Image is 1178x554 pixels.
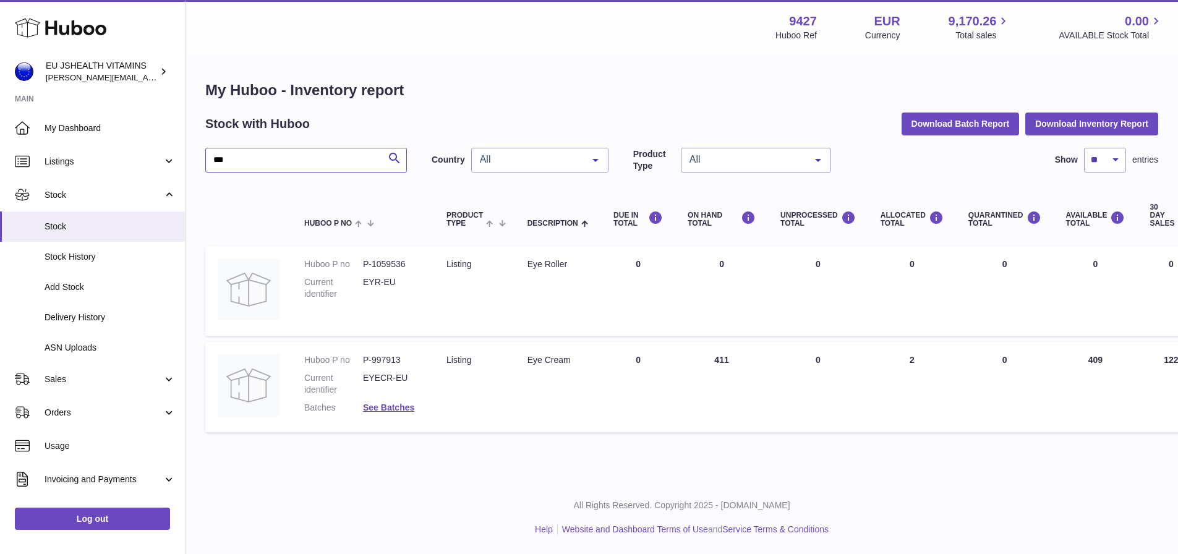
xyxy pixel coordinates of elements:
[1125,13,1149,30] span: 0.00
[446,211,483,228] span: Product Type
[780,211,856,228] div: UNPROCESSED Total
[601,342,675,432] td: 0
[633,148,675,172] label: Product Type
[1059,13,1163,41] a: 0.00 AVAILABLE Stock Total
[45,312,176,323] span: Delivery History
[558,524,829,535] li: and
[195,500,1168,511] p: All Rights Reserved. Copyright 2025 - [DOMAIN_NAME]
[1054,342,1138,432] td: 409
[527,354,589,366] div: Eye Cream
[535,524,553,534] a: Help
[562,524,708,534] a: Website and Dashboard Terms of Use
[686,153,806,166] span: All
[205,80,1158,100] h1: My Huboo - Inventory report
[688,211,756,228] div: ON HAND Total
[868,246,956,336] td: 0
[949,13,1011,41] a: 9,170.26 Total sales
[46,72,248,82] span: [PERSON_NAME][EMAIL_ADDRESS][DOMAIN_NAME]
[45,221,176,232] span: Stock
[1055,154,1078,166] label: Show
[527,219,578,228] span: Description
[902,113,1020,135] button: Download Batch Report
[363,354,422,366] dd: P-997913
[446,259,471,269] span: listing
[477,153,583,166] span: All
[955,30,1010,41] span: Total sales
[675,246,768,336] td: 0
[527,258,589,270] div: Eye Roller
[304,258,363,270] dt: Huboo P no
[363,276,422,300] dd: EYR-EU
[1025,113,1158,135] button: Download Inventory Report
[304,402,363,414] dt: Batches
[45,251,176,263] span: Stock History
[675,342,768,432] td: 411
[46,60,157,83] div: EU JSHEALTH VITAMINS
[868,342,956,432] td: 2
[15,62,33,81] img: laura@jessicasepel.com
[45,122,176,134] span: My Dashboard
[45,407,163,419] span: Orders
[432,154,465,166] label: Country
[1066,211,1125,228] div: AVAILABLE Total
[768,246,868,336] td: 0
[874,13,900,30] strong: EUR
[45,373,163,385] span: Sales
[45,281,176,293] span: Add Stock
[304,276,363,300] dt: Current identifier
[218,354,280,416] img: product image
[15,508,170,530] a: Log out
[949,13,997,30] span: 9,170.26
[768,342,868,432] td: 0
[789,13,817,30] strong: 9427
[304,372,363,396] dt: Current identifier
[218,258,280,320] img: product image
[45,189,163,201] span: Stock
[304,219,352,228] span: Huboo P no
[45,474,163,485] span: Invoicing and Payments
[968,211,1041,228] div: QUARANTINED Total
[363,258,422,270] dd: P-1059536
[775,30,817,41] div: Huboo Ref
[45,342,176,354] span: ASN Uploads
[601,246,675,336] td: 0
[1002,355,1007,365] span: 0
[865,30,900,41] div: Currency
[1002,259,1007,269] span: 0
[45,156,163,168] span: Listings
[45,440,176,452] span: Usage
[205,116,310,132] h2: Stock with Huboo
[304,354,363,366] dt: Huboo P no
[446,355,471,365] span: listing
[613,211,663,228] div: DUE IN TOTAL
[1132,154,1158,166] span: entries
[722,524,829,534] a: Service Terms & Conditions
[363,403,414,412] a: See Batches
[1059,30,1163,41] span: AVAILABLE Stock Total
[881,211,944,228] div: ALLOCATED Total
[363,372,422,396] dd: EYECR-EU
[1054,246,1138,336] td: 0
